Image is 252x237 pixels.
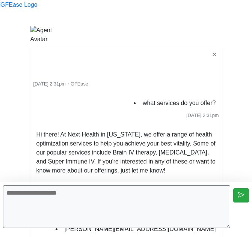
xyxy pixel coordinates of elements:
[33,129,219,204] li: Hi there! At Next Health in [US_STATE], we offer a range of health optimization services to help ...
[33,81,66,87] span: [DATE] 2:31pm
[71,81,88,87] span: GFEase
[140,97,219,109] li: what services do you offer?
[33,81,88,87] small: ・
[30,26,53,44] img: Agent Avatar
[186,112,219,118] span: [DATE] 2:31pm
[210,50,219,60] button: ✕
